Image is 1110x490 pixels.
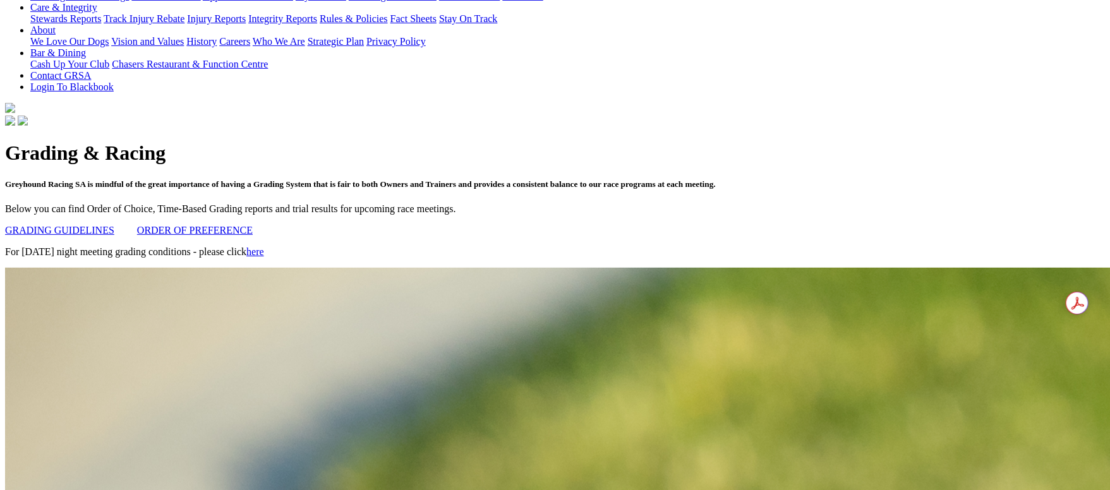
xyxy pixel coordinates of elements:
[30,36,1105,47] div: About
[30,2,97,13] a: Care & Integrity
[30,70,91,81] a: Contact GRSA
[246,246,264,257] a: here
[219,36,250,47] a: Careers
[253,36,305,47] a: Who We Are
[390,13,437,24] a: Fact Sheets
[5,246,264,257] span: For [DATE] night meeting grading conditions - please click
[30,13,101,24] a: Stewards Reports
[248,13,317,24] a: Integrity Reports
[5,103,15,113] img: logo-grsa-white.png
[30,25,56,35] a: About
[320,13,388,24] a: Rules & Policies
[30,47,86,58] a: Bar & Dining
[5,203,1105,215] p: Below you can find Order of Choice, Time-Based Grading reports and trial results for upcoming rac...
[18,116,28,126] img: twitter.svg
[5,141,1105,165] h1: Grading & Racing
[30,81,114,92] a: Login To Blackbook
[5,179,1105,189] h5: Greyhound Racing SA is mindful of the great importance of having a Grading System that is fair to...
[104,13,184,24] a: Track Injury Rebate
[5,225,114,236] a: GRADING GUIDELINES
[30,13,1105,25] div: Care & Integrity
[30,59,109,69] a: Cash Up Your Club
[187,13,246,24] a: Injury Reports
[30,59,1105,70] div: Bar & Dining
[366,36,426,47] a: Privacy Policy
[5,116,15,126] img: facebook.svg
[308,36,364,47] a: Strategic Plan
[137,225,253,236] a: ORDER OF PREFERENCE
[111,36,184,47] a: Vision and Values
[112,59,268,69] a: Chasers Restaurant & Function Centre
[186,36,217,47] a: History
[439,13,497,24] a: Stay On Track
[30,36,109,47] a: We Love Our Dogs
